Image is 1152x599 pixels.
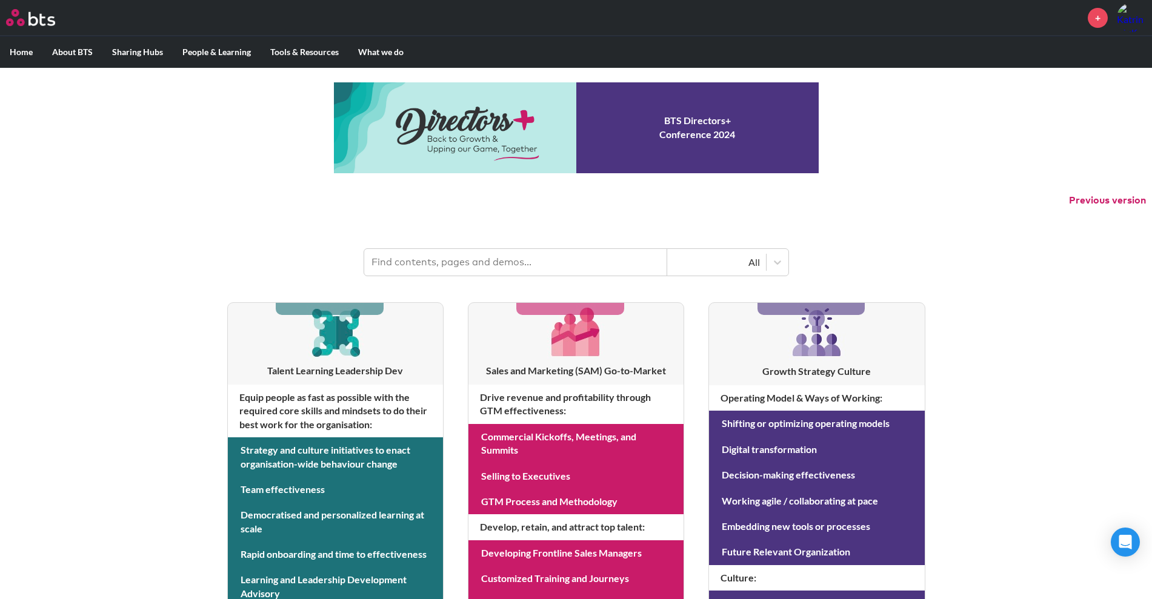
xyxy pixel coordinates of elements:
h4: Operating Model & Ways of Working : [709,385,924,411]
h4: Develop, retain, and attract top talent : [468,514,684,540]
img: [object Object] [788,303,846,361]
h4: Drive revenue and profitability through GTM effectiveness : [468,385,684,424]
div: All [673,256,760,269]
label: Tools & Resources [261,36,348,68]
h4: Culture : [709,565,924,591]
input: Find contents, pages and demos... [364,249,667,276]
a: Profile [1117,3,1146,32]
img: BTS Logo [6,9,55,26]
a: Conference 2024 [334,82,819,173]
a: Go home [6,9,78,26]
div: Open Intercom Messenger [1111,528,1140,557]
button: Previous version [1069,194,1146,207]
h3: Sales and Marketing (SAM) Go-to-Market [468,364,684,377]
a: + [1088,8,1108,28]
img: Katrin Mulford [1117,3,1146,32]
label: Sharing Hubs [102,36,173,68]
img: [object Object] [307,303,364,360]
img: [object Object] [547,303,605,360]
h3: Talent Learning Leadership Dev [228,364,443,377]
h4: Equip people as fast as possible with the required core skills and mindsets to do their best work... [228,385,443,437]
h3: Growth Strategy Culture [709,365,924,378]
label: About BTS [42,36,102,68]
label: People & Learning [173,36,261,68]
label: What we do [348,36,413,68]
